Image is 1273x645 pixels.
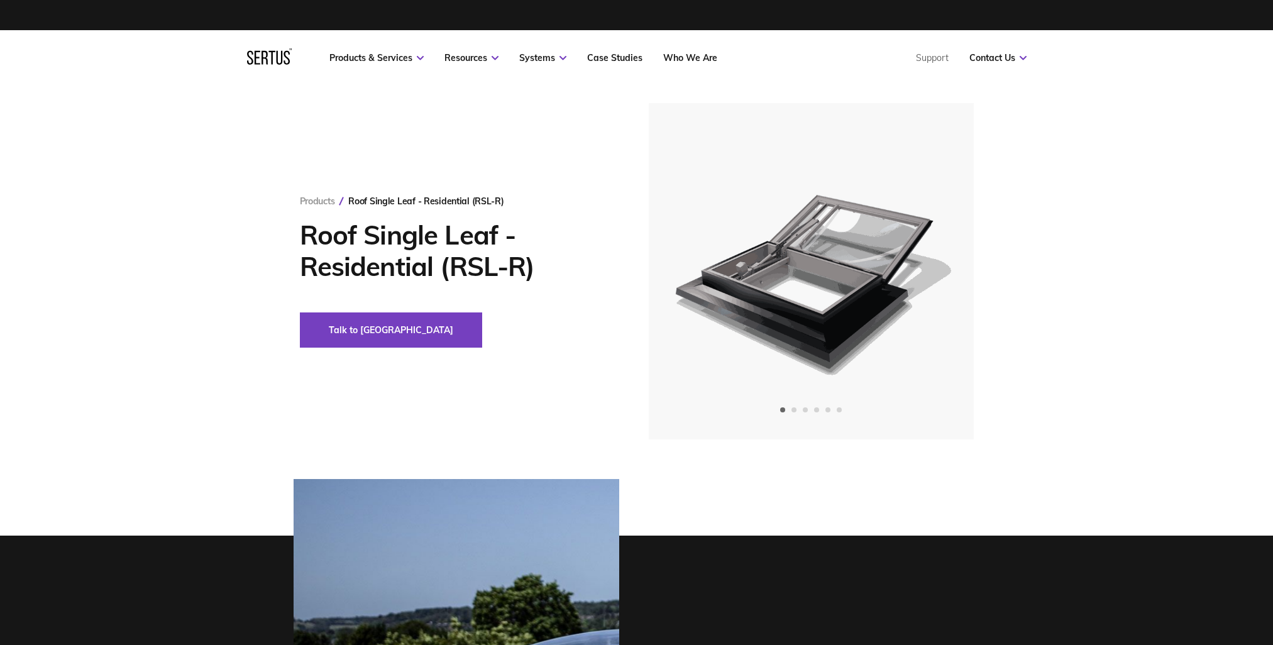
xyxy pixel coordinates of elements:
iframe: Chat Widget [1210,585,1273,645]
span: Go to slide 2 [791,407,796,412]
span: Go to slide 6 [837,407,842,412]
a: Resources [444,52,499,63]
a: Contact Us [969,52,1027,63]
span: Go to slide 3 [803,407,808,412]
span: Go to slide 4 [814,407,819,412]
a: Case Studies [587,52,642,63]
a: Who We Are [663,52,717,63]
a: Products & Services [329,52,424,63]
button: Talk to [GEOGRAPHIC_DATA] [300,312,482,348]
h1: Roof Single Leaf - Residential (RSL-R) [300,219,611,282]
a: Systems [519,52,566,63]
a: Products [300,196,335,207]
a: Support [916,52,949,63]
span: Go to slide 5 [825,407,830,412]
